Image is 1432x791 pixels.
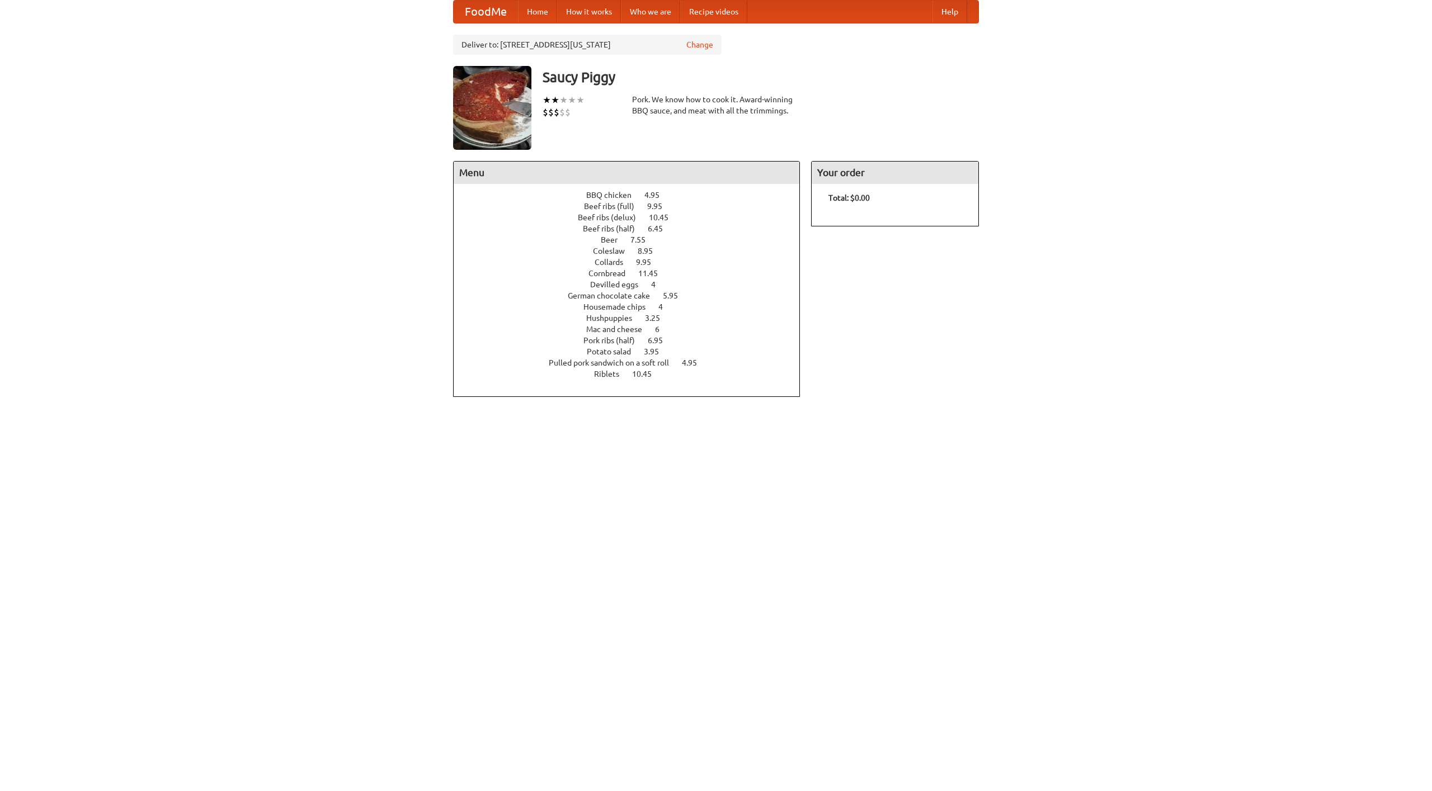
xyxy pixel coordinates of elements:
li: $ [565,106,571,119]
a: Change [686,39,713,50]
a: Mac and cheese 6 [586,325,680,334]
a: Housemade chips 4 [583,302,684,311]
span: 4 [658,302,674,311]
div: Pork. We know how to cook it. Award-winning BBQ sauce, and meat with all the trimmings. [632,94,800,116]
a: How it works [557,1,621,23]
span: 4.95 [644,191,671,200]
span: 6 [655,325,671,334]
a: Beef ribs (delux) 10.45 [578,213,689,222]
a: Help [932,1,967,23]
span: 3.25 [645,314,671,323]
span: 10.45 [632,370,663,378]
span: 5.95 [663,291,689,300]
li: $ [559,106,565,119]
a: Cornbread 11.45 [588,269,679,278]
a: FoodMe [454,1,518,23]
a: Beef ribs (full) 9.95 [584,202,683,211]
a: Beef ribs (half) 6.45 [583,224,684,233]
span: 10.45 [649,213,680,222]
span: Cornbread [588,269,637,278]
a: Collards 9.95 [595,258,672,267]
li: ★ [576,94,585,106]
a: Hushpuppies 3.25 [586,314,681,323]
a: Who we are [621,1,680,23]
span: Beef ribs (half) [583,224,646,233]
span: 9.95 [636,258,662,267]
span: 11.45 [638,269,669,278]
a: Devilled eggs 4 [590,280,676,289]
span: 3.95 [644,347,670,356]
span: 6.95 [648,336,674,345]
a: Recipe videos [680,1,747,23]
li: $ [548,106,554,119]
span: Mac and cheese [586,325,653,334]
span: Pork ribs (half) [583,336,646,345]
span: Beef ribs (delux) [578,213,647,222]
li: ★ [551,94,559,106]
li: ★ [568,94,576,106]
span: German chocolate cake [568,291,661,300]
li: ★ [559,94,568,106]
a: Home [518,1,557,23]
span: 4 [651,280,667,289]
span: Beef ribs (full) [584,202,646,211]
a: Beer 7.55 [601,235,666,244]
span: 8.95 [638,247,664,255]
a: Riblets 10.45 [594,370,672,378]
span: Riblets [594,370,630,378]
span: Beer [601,235,629,244]
a: Potato salad 3.95 [587,347,680,356]
h4: Your order [812,162,978,184]
span: 4.95 [682,358,708,367]
span: Housemade chips [583,302,657,311]
span: Hushpuppies [586,314,643,323]
span: Collards [595,258,634,267]
span: Coleslaw [593,247,636,255]
span: BBQ chicken [586,191,643,200]
h3: Saucy Piggy [543,66,979,88]
span: Devilled eggs [590,280,649,289]
b: Total: $0.00 [828,193,870,202]
span: 6.45 [648,224,674,233]
a: BBQ chicken 4.95 [586,191,680,200]
span: Pulled pork sandwich on a soft roll [549,358,680,367]
h4: Menu [454,162,799,184]
div: Deliver to: [STREET_ADDRESS][US_STATE] [453,35,722,55]
img: angular.jpg [453,66,531,150]
span: Potato salad [587,347,642,356]
a: Pork ribs (half) 6.95 [583,336,684,345]
li: ★ [543,94,551,106]
span: 7.55 [630,235,657,244]
li: $ [554,106,559,119]
a: German chocolate cake 5.95 [568,291,699,300]
a: Pulled pork sandwich on a soft roll 4.95 [549,358,718,367]
a: Coleslaw 8.95 [593,247,673,255]
li: $ [543,106,548,119]
span: 9.95 [647,202,673,211]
